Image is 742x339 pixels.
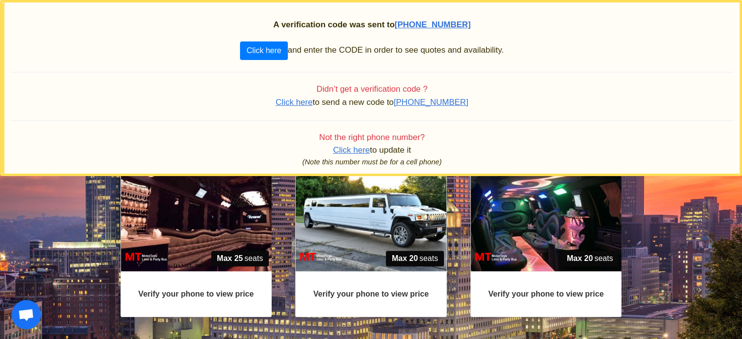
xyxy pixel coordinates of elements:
[211,251,269,266] span: seats
[12,300,41,329] div: Open chat
[296,156,446,271] img: 09%2001.jpg
[10,97,734,108] p: to send a new code to
[386,251,444,266] span: seats
[392,253,418,264] strong: Max 20
[276,98,313,107] span: Click here
[240,41,287,60] button: Click here
[302,158,442,166] i: (Note this number must be for a cell phone)
[488,290,604,298] strong: Verify your phone to view price
[394,98,468,107] span: [PHONE_NUMBER]
[561,251,619,266] span: seats
[10,41,734,60] p: and enter the CODE in order to see quotes and availability.
[333,145,370,155] span: Click here
[10,144,734,156] p: to update it
[139,290,254,298] strong: Verify your phone to view price
[10,84,734,94] h4: Didn’t get a verification code ?
[395,20,471,29] span: [PHONE_NUMBER]
[217,253,243,264] strong: Max 25
[121,156,272,271] img: 11%2002.jpg
[10,20,734,30] h2: A verification code was sent to
[567,253,593,264] strong: Max 20
[10,133,734,142] h4: Not the right phone number?
[313,290,429,298] strong: Verify your phone to view price
[471,156,622,271] img: 27%2002.jpg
